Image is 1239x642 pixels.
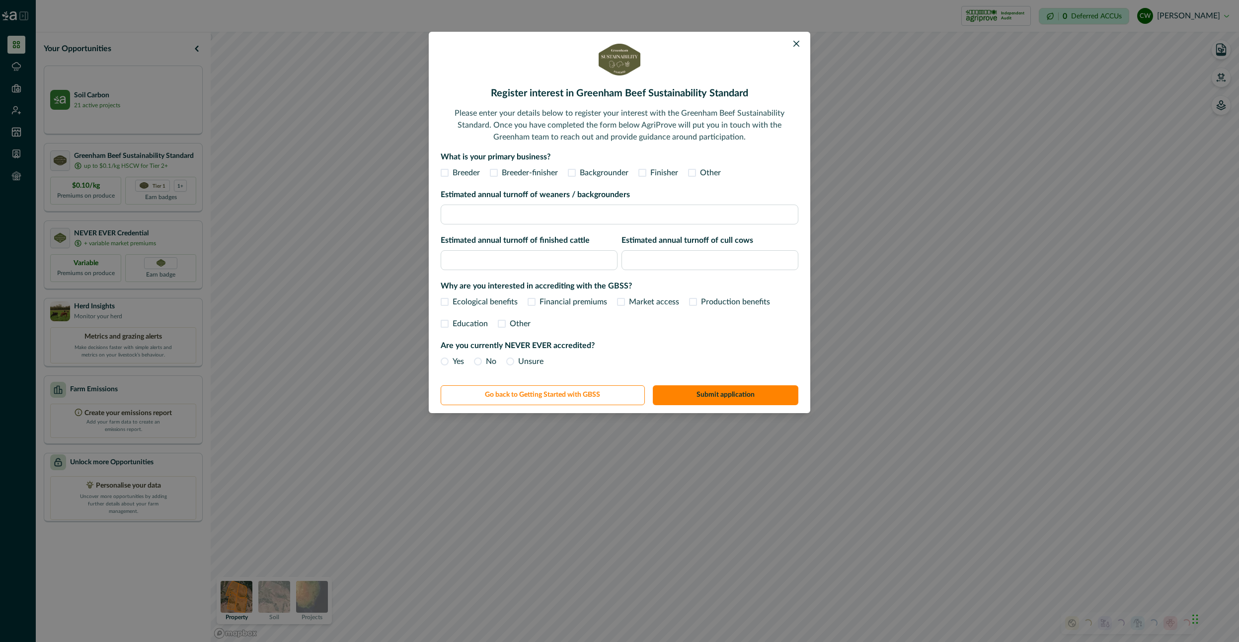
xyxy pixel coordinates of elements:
span: Finisher [650,167,678,179]
button: Go back to Getting Started with GBSS [441,385,645,405]
span: Other [700,167,721,179]
span: Unsure [518,356,543,367]
label: What is your primary business? [441,151,792,163]
span: Breeder [453,167,480,179]
label: Are you currently NEVER EVER accredited? [441,340,792,352]
span: Yes [453,356,464,367]
iframe: Chat Widget [1189,594,1239,642]
span: Financial premiums [540,296,607,308]
div: Drag [1192,604,1198,634]
label: Estimated annual turnoff of finished cattle [441,234,612,246]
span: Ecological benefits [453,296,518,308]
button: Close [788,36,804,52]
span: Market access [629,296,679,308]
span: Other [510,318,531,330]
p: Please enter your details below to register your interest with the Greenham Beef Sustainability S... [441,107,798,143]
span: Breeder-finisher [502,167,558,179]
span: Backgrounder [580,167,628,179]
span: No [486,356,496,367]
span: Education [453,318,488,330]
label: Estimated annual turnoff of cull cows [621,234,792,246]
label: Estimated annual turnoff of weaners / backgrounders [441,189,792,201]
button: Submit application [653,385,799,405]
span: Production benefits [701,296,770,308]
h2: Register interest in Greenham Beef Sustainability Standard [491,87,748,99]
img: Greenham logo [599,44,640,75]
label: Why are you interested in accrediting with the GBSS? [441,280,792,292]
